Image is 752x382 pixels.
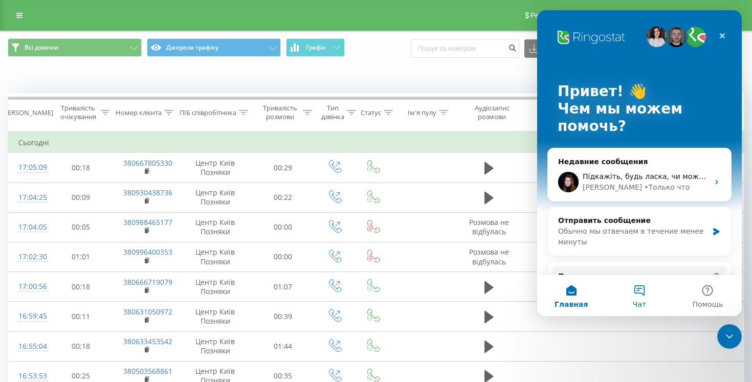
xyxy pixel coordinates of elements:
span: Чат [96,290,109,298]
td: 00:05 [49,212,113,242]
td: 01:07 [251,272,315,302]
td: 00:39 [251,302,315,331]
a: 380930438736 [123,188,172,197]
div: [PERSON_NAME] [46,172,105,183]
div: Тривалість очікування [58,104,98,121]
div: Аудіозапис розмови [467,104,517,121]
div: Ім'я пулу [408,108,436,117]
td: 01:01 [49,242,113,272]
span: Всі дзвінки [25,43,58,52]
a: 380666719079 [123,277,172,287]
div: Тривалість розмови [260,104,300,121]
td: Центр Київ Позняки [180,272,251,302]
td: 00:18 [49,153,113,183]
div: Номер клієнта [116,108,162,117]
td: 00:29 [251,153,315,183]
td: 00:18 [49,272,113,302]
a: 380631050972 [123,307,172,317]
span: Розмова не відбулась [469,247,509,266]
td: 00:22 [251,183,315,212]
span: Розмова не відбулась [469,217,509,236]
div: 17:05:09 [18,158,39,177]
a: 380633453542 [123,336,172,346]
td: Центр Київ Позняки [180,153,251,183]
div: 16:55:04 [18,336,39,356]
div: Закрыть [176,16,194,35]
td: 00:00 [251,212,315,242]
div: Обычно мы отвечаем в течение менее минуты [21,216,171,237]
td: Центр Київ Позняки [180,302,251,331]
td: 00:11 [49,302,113,331]
div: Статус [361,108,381,117]
span: Реферальна програма [530,11,606,19]
div: ПІБ співробітника [180,108,236,117]
td: Центр Київ Позняки [180,212,251,242]
a: 380996400353 [123,247,172,257]
span: Підкажіть, будь ласка, чи можу ще чимось допомогти наразі? [46,162,281,170]
button: Помощь [137,265,205,306]
div: Тип дзвінка [321,104,344,121]
iframe: Intercom live chat [537,10,742,316]
td: 00:00 [251,242,315,272]
div: 17:00:56 [18,277,39,297]
td: 00:18 [49,331,113,361]
td: Центр Київ Позняки [180,183,251,212]
input: Пошук за номером [411,39,519,58]
td: 00:09 [49,183,113,212]
td: Центр Київ Позняки [180,242,251,272]
td: 01:44 [251,331,315,361]
a: 380503568861 [123,366,172,376]
span: Помощь [155,290,186,298]
button: Поиск по статьям [15,256,190,276]
div: [PERSON_NAME] [2,108,53,117]
button: Чат [68,265,136,306]
div: 17:02:30 [18,247,39,267]
div: 17:04:05 [18,217,39,237]
div: Отправить сообщениеОбычно мы отвечаем в течение менее минуты [10,196,194,246]
button: Джерела трафіку [147,38,281,57]
button: Всі дзвінки [8,38,142,57]
button: Графік [286,38,345,57]
a: 380988465177 [123,217,172,227]
a: 380667805330 [123,158,172,168]
div: 16:59:45 [18,306,39,326]
iframe: Intercom live chat [717,324,742,349]
span: Главная [17,290,51,298]
span: Поиск по статьям [21,261,93,272]
div: Отправить сообщение [21,205,171,216]
button: Експорт [524,39,580,58]
span: Графік [306,44,326,51]
div: 17:04:25 [18,188,39,208]
td: Центр Київ Позняки [180,331,251,361]
div: • Только что [107,172,152,183]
